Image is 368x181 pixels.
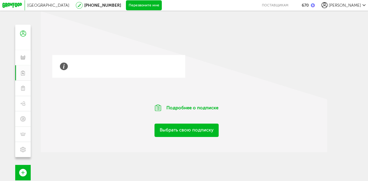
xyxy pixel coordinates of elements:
img: bonus_b.cdccf46.png [311,3,315,7]
a: [PHONE_NUMBER] [84,3,121,8]
span: [PERSON_NAME] [329,3,361,8]
span: [GEOGRAPHIC_DATA] [27,3,69,8]
img: info-grey.b4c3b60.svg [60,63,68,70]
div: 670 [302,3,309,8]
button: Перезвоните мне [126,0,162,11]
a: Выбрать свою подписку [154,124,219,137]
div: Подробнее о подписке [141,98,233,118]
